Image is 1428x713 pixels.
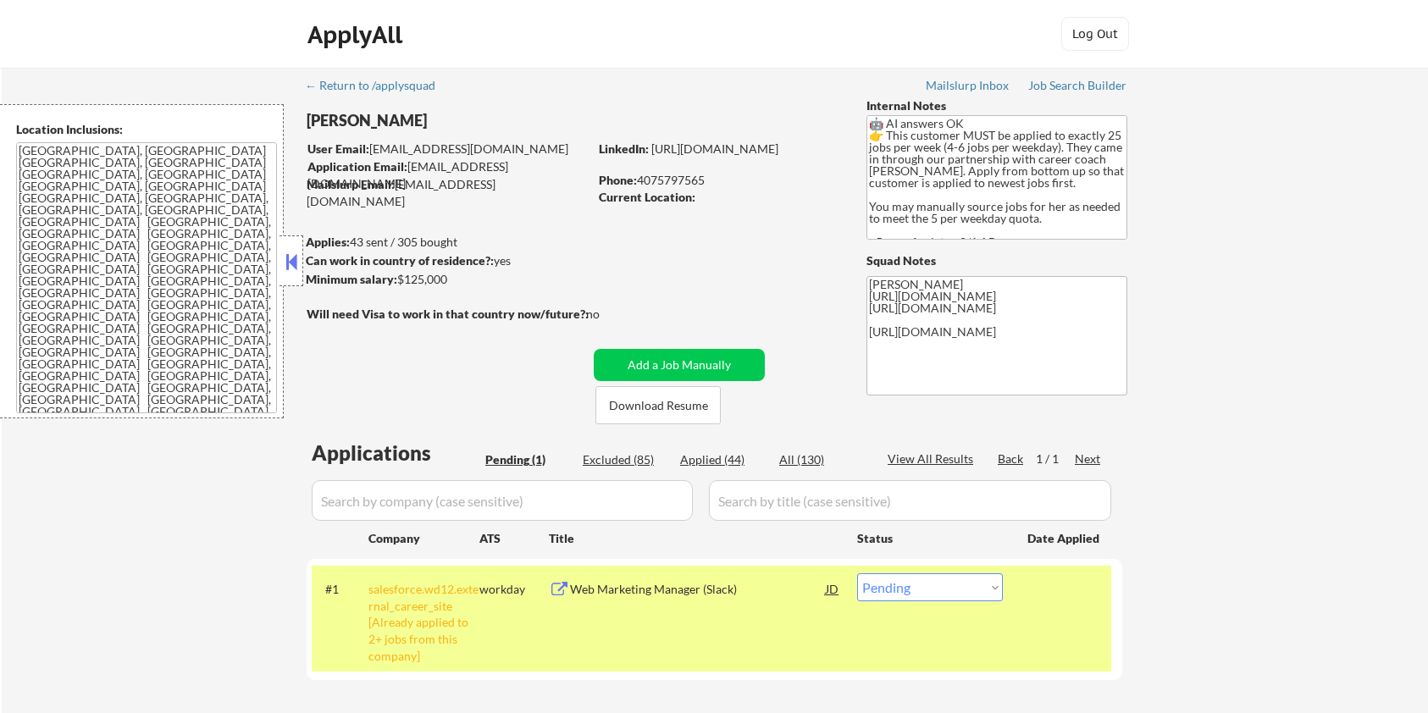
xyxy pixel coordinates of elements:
[1061,17,1129,51] button: Log Out
[570,581,826,598] div: Web Marketing Manager (Slack)
[680,451,765,468] div: Applied (44)
[307,159,407,174] strong: Application Email:
[866,97,1127,114] div: Internal Notes
[599,141,649,156] strong: LinkedIn:
[824,573,841,604] div: JD
[307,176,588,209] div: [EMAIL_ADDRESS][DOMAIN_NAME]
[312,480,693,521] input: Search by company (case sensitive)
[306,272,397,286] strong: Minimum salary:
[709,480,1111,521] input: Search by title (case sensitive)
[779,451,864,468] div: All (130)
[325,581,355,598] div: #1
[857,522,1003,553] div: Status
[16,121,277,138] div: Location Inclusions:
[599,173,637,187] strong: Phone:
[1028,79,1127,96] a: Job Search Builder
[485,451,570,468] div: Pending (1)
[307,20,407,49] div: ApplyAll
[305,80,451,91] div: ← Return to /applysquad
[306,235,350,249] strong: Applies:
[307,141,588,158] div: [EMAIL_ADDRESS][DOMAIN_NAME]
[307,141,369,156] strong: User Email:
[306,253,494,268] strong: Can work in country of residence?:
[926,80,1010,91] div: Mailslurp Inbox
[307,177,395,191] strong: Mailslurp Email:
[866,252,1127,269] div: Squad Notes
[312,443,479,463] div: Applications
[1027,530,1102,547] div: Date Applied
[306,234,588,251] div: 43 sent / 305 bought
[368,581,479,664] div: salesforce.wd12.external_career_site [Already applied to 2+ jobs from this company]
[307,158,588,191] div: [EMAIL_ADDRESS][DOMAIN_NAME]
[306,271,588,288] div: $125,000
[599,190,695,204] strong: Current Location:
[306,252,583,269] div: yes
[926,79,1010,96] a: Mailslurp Inbox
[1036,450,1075,467] div: 1 / 1
[1028,80,1127,91] div: Job Search Builder
[368,530,479,547] div: Company
[595,386,721,424] button: Download Resume
[594,349,765,381] button: Add a Job Manually
[998,450,1025,467] div: Back
[599,172,839,189] div: 4075797565
[307,307,589,321] strong: Will need Visa to work in that country now/future?:
[479,581,549,598] div: workday
[583,451,667,468] div: Excluded (85)
[549,530,841,547] div: Title
[651,141,778,156] a: [URL][DOMAIN_NAME]
[1075,450,1102,467] div: Next
[305,79,451,96] a: ← Return to /applysquad
[479,530,549,547] div: ATS
[586,306,634,323] div: no
[888,450,978,467] div: View All Results
[307,110,655,131] div: [PERSON_NAME]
